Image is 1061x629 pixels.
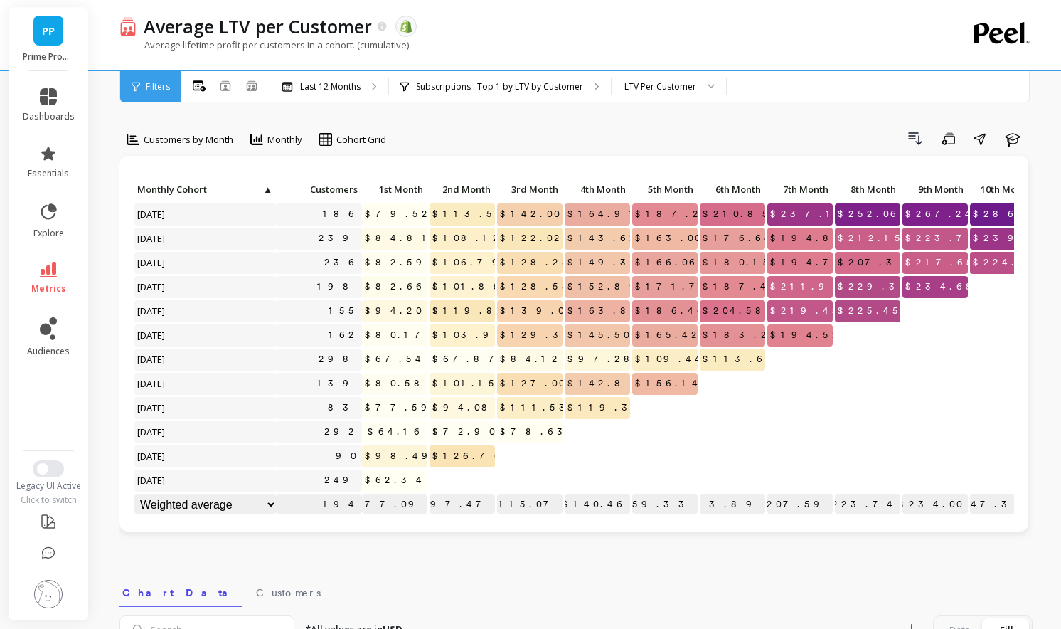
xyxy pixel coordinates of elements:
[835,179,900,199] p: 8th Month
[333,445,362,467] a: 90
[134,397,169,418] span: [DATE]
[632,300,710,322] span: $186.46
[565,397,650,418] span: $119.36
[432,184,491,195] span: 2nd Month
[834,179,902,201] div: Toggle SortBy
[314,276,362,297] a: 198
[564,179,631,201] div: Toggle SortBy
[969,179,1037,201] div: Toggle SortBy
[635,184,693,195] span: 5th Month
[835,203,904,225] span: $252.06
[497,397,578,418] span: $111.53
[9,480,89,492] div: Legacy UI Active
[496,179,564,201] div: Toggle SortBy
[277,494,362,515] p: 194
[902,203,979,225] span: $267.24
[430,179,495,199] p: 2nd Month
[902,228,985,249] span: $223.72
[430,252,511,273] span: $106.79
[565,252,649,273] span: $149.34
[632,179,698,199] p: 5th Month
[835,494,900,515] p: $223.74
[33,228,64,239] span: explore
[497,203,565,225] span: $142.00
[970,179,1035,199] p: 10th Month
[42,23,55,39] span: PP
[134,179,201,201] div: Toggle SortBy
[497,421,576,443] span: $78.63
[134,349,169,370] span: [DATE]
[902,276,985,297] span: $234.68
[277,179,362,199] p: Customers
[970,203,1050,225] span: $286.08
[134,445,169,467] span: [DATE]
[23,51,75,63] p: Prime Prometics™
[430,373,502,394] span: $101.15
[316,228,362,249] a: 239
[632,349,708,370] span: $109.44
[34,580,63,608] img: profile picture
[902,494,968,515] p: $234.00
[119,38,409,51] p: Average lifetime profit per customers in a cohort. (cumulative)
[137,184,262,195] span: Monthly Cohort
[430,349,508,370] span: $67.87
[970,494,1035,515] p: $247.33
[279,184,358,195] span: Customers
[632,324,705,346] span: $165.42
[500,184,558,195] span: 3rd Month
[973,184,1031,195] span: 10th Month
[565,494,630,515] p: $140.46
[700,324,784,346] span: $183.24
[767,179,834,201] div: Toggle SortBy
[430,445,508,467] span: $126.76
[31,283,66,295] span: metrics
[365,184,423,195] span: 1st Month
[632,252,703,273] span: $166.06
[700,276,784,297] span: $187.41
[122,586,239,600] span: Chart Data
[632,494,698,515] p: $159.33
[321,470,362,491] a: 249
[497,276,581,297] span: $128.58
[27,346,70,357] span: audiences
[700,252,777,273] span: $180.15
[700,228,778,249] span: $176.64
[256,586,321,600] span: Customers
[362,324,434,346] span: $80.17
[700,300,774,322] span: $204.58
[362,276,430,297] span: $82.66
[321,421,362,443] a: 292
[632,373,705,394] span: $156.14
[267,133,302,147] span: Monthly
[362,494,427,515] p: $77.09
[336,133,386,147] span: Cohort Grid
[565,324,635,346] span: $145.50
[565,203,644,225] span: $164.91
[497,349,565,370] span: $84.12
[134,421,169,443] span: [DATE]
[362,445,441,467] span: $98.49
[700,203,776,225] span: $210.85
[565,300,654,322] span: $163.83
[902,179,969,201] div: Toggle SortBy
[400,20,412,33] img: api.shopify.svg
[430,421,501,443] span: $72.90
[631,179,699,201] div: Toggle SortBy
[699,179,767,201] div: Toggle SortBy
[119,574,1033,607] nav: Tabs
[320,203,362,225] a: 186
[565,228,643,249] span: $143.62
[134,470,169,491] span: [DATE]
[362,179,427,199] p: 1st Month
[767,324,846,346] span: $194.52
[700,179,765,199] p: 6th Month
[430,276,507,297] span: $101.85
[361,179,429,201] div: Toggle SortBy
[430,324,517,346] span: $103.99
[497,228,567,249] span: $122.02
[134,324,169,346] span: [DATE]
[365,421,427,443] span: $64.16
[970,228,1058,249] span: $239.68
[325,397,362,418] a: 83
[326,300,362,322] a: 155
